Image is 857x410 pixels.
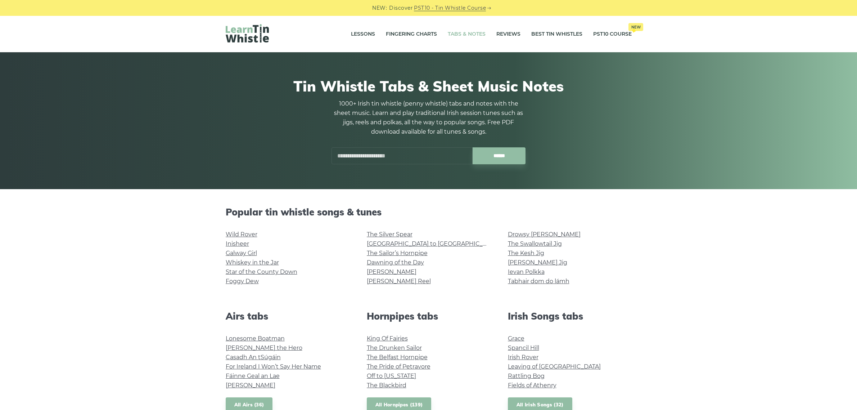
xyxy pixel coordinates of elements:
a: Best Tin Whistles [531,25,582,43]
a: [PERSON_NAME] Reel [367,278,431,285]
a: [PERSON_NAME] [226,382,275,389]
a: Drowsy [PERSON_NAME] [508,231,581,238]
a: Off to [US_STATE] [367,373,416,379]
h2: Airs tabs [226,311,349,322]
a: Tabs & Notes [448,25,486,43]
a: Fingering Charts [386,25,437,43]
a: Fields of Athenry [508,382,556,389]
h2: Popular tin whistle songs & tunes [226,206,632,218]
h1: Tin Whistle Tabs & Sheet Music Notes [226,77,632,95]
a: Dawning of the Day [367,259,424,266]
a: Rattling Bog [508,373,545,379]
a: [PERSON_NAME] [367,268,416,275]
a: Wild Rover [226,231,257,238]
span: New [628,23,643,31]
a: Foggy Dew [226,278,259,285]
a: The Sailor’s Hornpipe [367,250,428,257]
a: Reviews [496,25,520,43]
a: PST10 CourseNew [593,25,632,43]
a: The Belfast Hornpipe [367,354,428,361]
a: The Swallowtail Jig [508,240,562,247]
a: [PERSON_NAME] the Hero [226,344,302,351]
a: Ievan Polkka [508,268,545,275]
a: Grace [508,335,524,342]
a: The Kesh Jig [508,250,544,257]
a: Lessons [351,25,375,43]
a: Inisheer [226,240,249,247]
a: Galway Girl [226,250,257,257]
a: For Ireland I Won’t Say Her Name [226,363,321,370]
a: The Silver Spear [367,231,412,238]
a: Lonesome Boatman [226,335,285,342]
a: Fáinne Geal an Lae [226,373,280,379]
a: The Blackbird [367,382,406,389]
a: The Pride of Petravore [367,363,430,370]
a: Irish Rover [508,354,538,361]
a: Casadh An tSúgáin [226,354,281,361]
h2: Irish Songs tabs [508,311,632,322]
p: 1000+ Irish tin whistle (penny whistle) tabs and notes with the sheet music. Learn and play tradi... [331,99,526,137]
a: Tabhair dom do lámh [508,278,569,285]
a: [PERSON_NAME] Jig [508,259,567,266]
a: The Drunken Sailor [367,344,422,351]
a: Star of the County Down [226,268,297,275]
a: King Of Fairies [367,335,408,342]
img: LearnTinWhistle.com [226,24,269,43]
a: [GEOGRAPHIC_DATA] to [GEOGRAPHIC_DATA] [367,240,500,247]
a: Whiskey in the Jar [226,259,279,266]
h2: Hornpipes tabs [367,311,491,322]
a: Spancil Hill [508,344,539,351]
a: Leaving of [GEOGRAPHIC_DATA] [508,363,601,370]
